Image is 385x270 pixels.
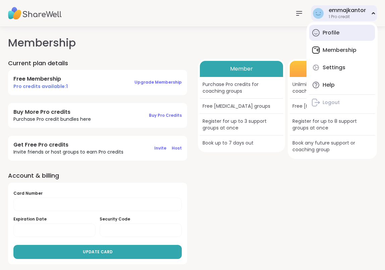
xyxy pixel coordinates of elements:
[13,141,123,149] h4: Get Free Pro credits
[309,60,375,76] a: Settings
[13,83,68,90] span: Pro credits available: 1
[290,61,375,77] div: Pro Member
[13,191,182,196] h5: Card Number
[313,8,324,19] img: emmajkantor
[200,136,283,150] div: Book up to 7 days out
[13,149,123,155] span: Invite friends or host groups to earn Pro credits
[8,35,377,51] h1: Membership
[8,171,187,180] h2: Account & billing
[290,114,375,136] div: Register for up to 8 support groups at once
[19,228,90,234] iframe: Secure expiration date input frame
[290,99,375,114] div: Free [MEDICAL_DATA] groups
[19,202,176,208] iframe: Secure card number input frame
[309,25,375,41] a: Profile
[8,2,62,25] img: ShareWell Nav Logo
[13,216,96,222] h5: Expiration Date
[290,77,375,99] div: Unlimited access to expert coaching groups
[105,228,176,234] iframe: Secure CVC input frame
[134,79,182,85] span: Upgrade Membership
[200,99,283,114] div: Free [MEDICAL_DATA] groups
[149,112,182,118] span: Buy Pro Credits
[100,216,182,222] h5: Security Code
[134,75,182,89] button: Upgrade Membership
[8,59,187,67] h2: Current plan details
[154,145,166,151] span: Invite
[323,29,339,36] div: Profile
[172,145,182,151] span: Host
[309,77,375,93] a: Help
[13,245,182,259] button: UPDATE CARD
[83,249,113,255] span: UPDATE CARD
[323,81,335,89] div: Help
[309,96,375,109] a: Logout
[323,99,340,106] div: Logout
[13,116,91,122] span: Purchase Pro credit bundles here
[200,77,283,99] div: Purchase Pro credits for coaching groups
[172,141,182,155] button: Host
[323,64,345,71] div: Settings
[13,75,68,83] h4: Free Membership
[329,7,366,14] div: emmajkantor
[149,108,182,122] button: Buy Pro Credits
[329,14,366,20] div: 1 Pro credit
[200,114,283,136] div: Register for up to 3 support groups at once
[200,61,283,77] div: Member
[13,108,91,116] h4: Buy More Pro credits
[290,136,375,157] div: Book any future support or coaching group
[154,141,166,155] button: Invite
